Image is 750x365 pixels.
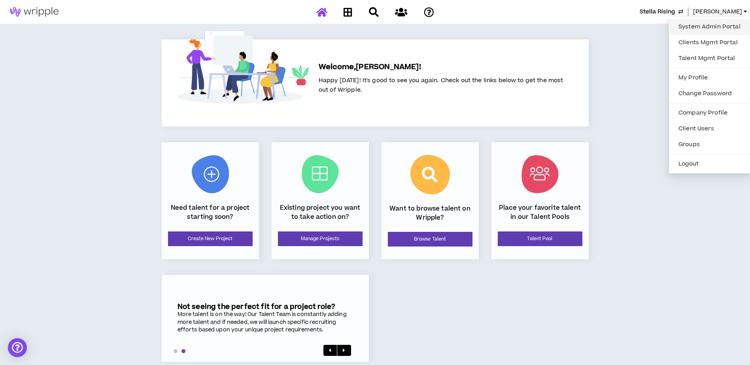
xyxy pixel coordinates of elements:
[302,155,339,193] img: Current Projects
[168,203,253,221] p: Need talent for a project starting soon?
[278,203,363,221] p: Existing project you want to take action on?
[521,155,559,193] img: Talent Pool
[498,231,582,246] a: Talent Pool
[674,123,745,135] a: Client Users
[278,231,363,246] a: Manage Projects
[674,72,745,84] a: My Profile
[319,76,563,94] span: Happy [DATE]! It's good to see you again. Check out the links below to get the most out of Wripple.
[640,8,683,16] button: Stella Rising
[674,158,745,170] button: Logout
[178,303,353,311] h5: Not seeing the perfect fit for a project role?
[674,53,745,64] a: Talent Mgmt Portal
[178,311,353,334] div: More talent is on the way! Our Talent Team is constantly adding more talent and if needed, we wil...
[674,21,745,33] a: System Admin Portal
[168,231,253,246] a: Create New Project
[674,107,745,119] a: Company Profile
[319,62,563,73] h5: Welcome, [PERSON_NAME] !
[674,37,745,49] a: Clients Mgmt Portal
[192,155,229,193] img: New Project
[498,203,582,221] p: Place your favorite talent in our Talent Pools
[674,139,745,151] a: Groups
[388,204,472,222] p: Want to browse talent on Wripple?
[693,8,742,16] span: [PERSON_NAME]
[388,232,472,246] a: Browse Talent
[674,88,745,100] a: Change Password
[8,338,27,357] div: Open Intercom Messenger
[640,8,675,16] span: Stella Rising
